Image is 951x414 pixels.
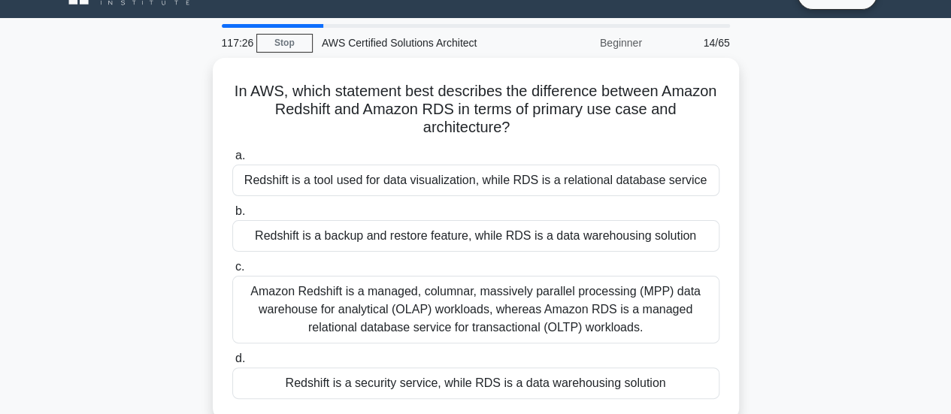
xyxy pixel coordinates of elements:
span: a. [235,149,245,162]
div: Redshift is a tool used for data visualization, while RDS is a relational database service [232,165,719,196]
div: 117:26 [213,28,256,58]
div: Redshift is a backup and restore feature, while RDS is a data warehousing solution [232,220,719,252]
div: Amazon Redshift is a managed, columnar, massively parallel processing (MPP) data warehouse for an... [232,276,719,343]
div: Beginner [519,28,651,58]
div: 14/65 [651,28,739,58]
span: d. [235,352,245,364]
div: AWS Certified Solutions Architect [313,28,519,58]
span: c. [235,260,244,273]
span: b. [235,204,245,217]
div: Redshift is a security service, while RDS is a data warehousing solution [232,367,719,399]
a: Stop [256,34,313,53]
h5: In AWS, which statement best describes the difference between Amazon Redshift and Amazon RDS in t... [231,82,721,137]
